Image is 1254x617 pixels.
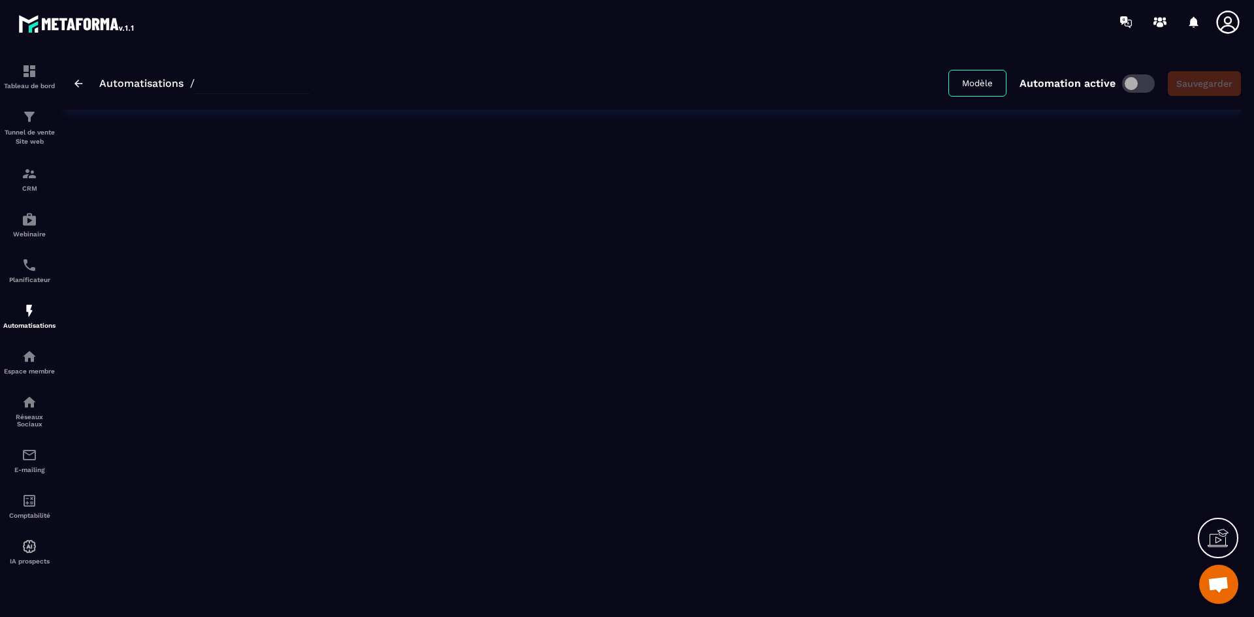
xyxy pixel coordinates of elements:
img: scheduler [22,257,37,273]
a: automationsautomationsWebinaire [3,202,56,247]
img: accountant [22,493,37,509]
img: formation [22,166,37,182]
p: Tunnel de vente Site web [3,128,56,146]
img: social-network [22,394,37,410]
a: Automatisations [99,77,184,89]
a: emailemailE-mailing [3,437,56,483]
img: arrow [74,80,83,87]
p: Comptabilité [3,512,56,519]
span: / [190,77,195,89]
p: Planificateur [3,276,56,283]
a: formationformationTableau de bord [3,54,56,99]
a: automationsautomationsEspace membre [3,339,56,385]
p: Automation active [1020,77,1116,89]
p: Espace membre [3,368,56,375]
a: social-networksocial-networkRéseaux Sociaux [3,385,56,437]
img: automations [22,349,37,364]
button: Modèle [948,70,1006,97]
img: formation [22,63,37,79]
div: Ouvrir le chat [1199,565,1238,604]
a: formationformationTunnel de vente Site web [3,99,56,156]
img: automations [22,303,37,319]
img: logo [18,12,136,35]
p: Réseaux Sociaux [3,413,56,428]
p: E-mailing [3,466,56,473]
a: accountantaccountantComptabilité [3,483,56,529]
p: Tableau de bord [3,82,56,89]
a: schedulerschedulerPlanificateur [3,247,56,293]
a: automationsautomationsAutomatisations [3,293,56,339]
p: Webinaire [3,230,56,238]
img: formation [22,109,37,125]
img: automations [22,539,37,554]
a: formationformationCRM [3,156,56,202]
p: CRM [3,185,56,192]
p: Automatisations [3,322,56,329]
img: email [22,447,37,463]
img: automations [22,212,37,227]
p: IA prospects [3,558,56,565]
